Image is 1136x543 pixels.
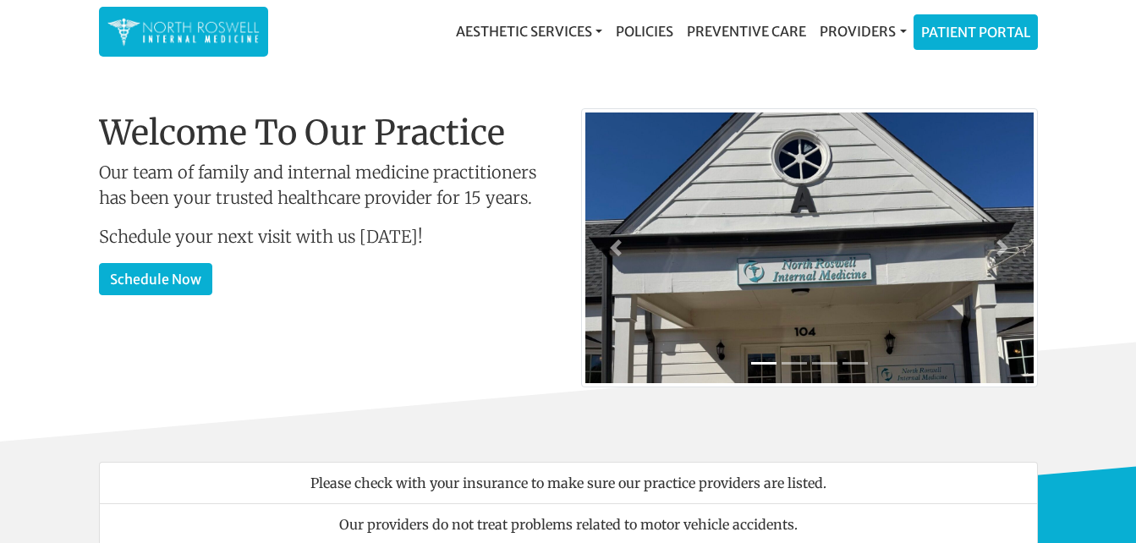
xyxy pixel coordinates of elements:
[914,15,1037,49] a: Patient Portal
[813,14,913,48] a: Providers
[99,462,1038,504] li: Please check with your insurance to make sure our practice providers are listed.
[99,112,556,153] h1: Welcome To Our Practice
[99,263,212,295] a: Schedule Now
[99,160,556,211] p: Our team of family and internal medicine practitioners has been your trusted healthcare provider ...
[680,14,813,48] a: Preventive Care
[99,224,556,250] p: Schedule your next visit with us [DATE]!
[449,14,609,48] a: Aesthetic Services
[107,15,260,48] img: North Roswell Internal Medicine
[609,14,680,48] a: Policies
